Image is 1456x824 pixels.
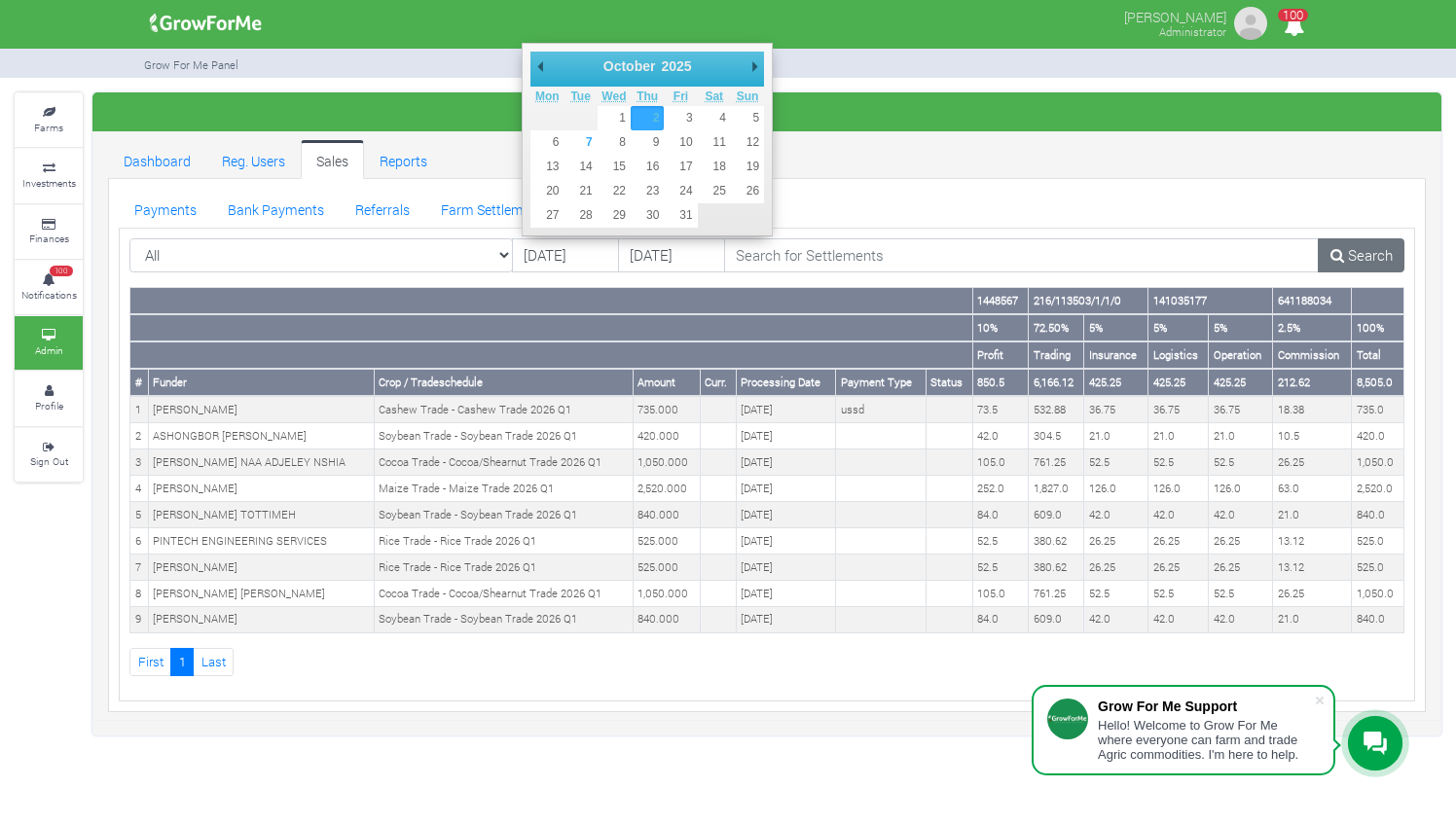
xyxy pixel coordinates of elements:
[374,369,633,396] th: Crop / Tradeschedule
[512,238,619,273] input: DD/MM/YYYY
[1352,396,1404,422] td: 735.0
[1029,555,1084,581] td: 380.62
[1029,288,1148,314] th: 216/113503/1/1/0
[530,179,564,203] button: 20
[1159,24,1226,39] small: Administrator
[1352,341,1404,369] th: Total
[1318,238,1404,273] a: Search
[1352,314,1404,341] th: 100%
[598,106,631,130] button: 1
[148,476,374,502] td: [PERSON_NAME]
[1029,476,1084,502] td: 1,827.0
[1029,314,1084,341] th: 72.50%
[1148,314,1209,341] th: 5%
[1209,369,1273,396] th: 425.25
[130,476,149,502] td: 4
[29,232,69,245] small: Finances
[673,90,688,103] abbr: Friday
[130,528,149,555] td: 6
[926,369,972,396] th: Status
[601,90,626,103] abbr: Wednesday
[1209,555,1273,581] td: 26.25
[15,261,83,314] a: 100 Notifications
[1084,555,1148,581] td: 26.25
[736,449,835,476] td: [DATE]
[972,476,1029,502] td: 252.0
[108,140,206,179] a: Dashboard
[1029,341,1084,369] th: Trading
[1273,369,1352,396] th: 212.62
[631,203,664,228] button: 30
[633,449,700,476] td: 1,050.000
[736,502,835,528] td: [DATE]
[664,179,697,203] button: 24
[374,502,633,528] td: Soybean Trade - Soybean Trade 2026 Q1
[21,288,77,302] small: Notifications
[1029,449,1084,476] td: 761.25
[143,4,269,43] img: growforme image
[1029,396,1084,422] td: 532.88
[1273,502,1352,528] td: 21.0
[1352,476,1404,502] td: 2,520.0
[731,130,764,155] button: 12
[130,449,149,476] td: 3
[737,90,759,103] abbr: Sunday
[1278,9,1308,21] span: 100
[1148,396,1209,422] td: 36.75
[1084,581,1148,607] td: 52.5
[1084,606,1148,632] td: 42.0
[1273,528,1352,555] td: 13.12
[705,90,723,103] abbr: Saturday
[34,121,63,134] small: Farms
[1084,476,1148,502] td: 126.0
[972,396,1029,422] td: 73.5
[148,581,374,607] td: [PERSON_NAME] [PERSON_NAME]
[972,288,1029,314] th: 1448567
[1148,288,1273,314] th: 141035177
[972,555,1029,581] td: 52.5
[1352,528,1404,555] td: 525.0
[564,179,597,203] button: 21
[35,343,63,357] small: Admin
[698,155,731,179] button: 18
[1098,699,1314,714] div: Grow For Me Support
[731,179,764,203] button: 26
[1148,606,1209,632] td: 42.0
[637,90,658,103] abbr: Thursday
[664,203,697,228] button: 31
[374,581,633,607] td: Cocoa Trade - Cocoa/Shearnut Trade 2026 Q1
[631,130,664,155] button: 9
[972,341,1029,369] th: Profit
[1209,528,1273,555] td: 26.25
[564,155,597,179] button: 14
[144,57,238,72] small: Grow For Me Panel
[148,555,374,581] td: [PERSON_NAME]
[736,476,835,502] td: [DATE]
[700,369,736,396] th: Curr.
[631,179,664,203] button: 23
[130,581,149,607] td: 8
[633,423,700,449] td: 420.000
[633,581,700,607] td: 1,050.000
[1209,502,1273,528] td: 42.0
[1084,449,1148,476] td: 52.5
[130,369,149,396] th: #
[1148,476,1209,502] td: 126.0
[570,90,590,103] abbr: Tuesday
[1148,369,1209,396] th: 425.25
[836,369,926,396] th: Payment Type
[1148,555,1209,581] td: 26.25
[1275,4,1313,48] i: Notifications
[1273,341,1352,369] th: Commission
[1084,369,1148,396] th: 425.25
[1148,528,1209,555] td: 26.25
[1209,341,1273,369] th: Operation
[598,179,631,203] button: 22
[1352,555,1404,581] td: 525.0
[972,314,1029,341] th: 10%
[212,189,340,228] a: Bank Payments
[148,449,374,476] td: [PERSON_NAME] NAA ADJELEY NSHIA
[1273,396,1352,422] td: 18.38
[130,555,149,581] td: 7
[972,449,1029,476] td: 105.0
